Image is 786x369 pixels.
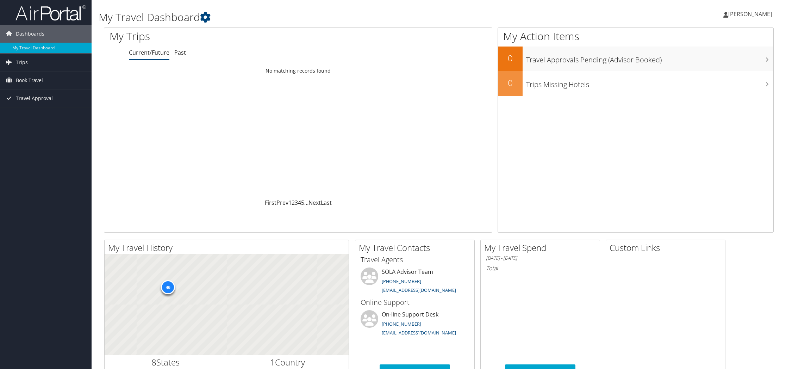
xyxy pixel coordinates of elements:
div: 46 [161,280,175,294]
a: [EMAIL_ADDRESS][DOMAIN_NAME] [382,330,456,336]
a: First [265,199,276,207]
a: Next [308,199,321,207]
h2: 0 [498,52,523,64]
a: 5 [301,199,304,207]
h2: States [110,356,222,368]
h6: [DATE] - [DATE] [486,255,594,262]
h1: My Action Items [498,29,773,44]
a: 2 [292,199,295,207]
span: 1 [270,356,275,368]
h2: My Travel History [108,242,349,254]
a: Current/Future [129,49,169,56]
a: 1 [288,199,292,207]
span: … [304,199,308,207]
img: airportal-logo.png [15,5,86,21]
a: 0Trips Missing Hotels [498,71,773,96]
span: [PERSON_NAME] [728,10,772,18]
h2: My Travel Contacts [359,242,474,254]
h1: My Travel Dashboard [99,10,552,25]
h2: 0 [498,77,523,89]
span: Travel Approval [16,90,53,107]
a: Last [321,199,332,207]
h2: Custom Links [610,242,725,254]
h2: Country [232,356,344,368]
td: No matching records found [104,64,492,77]
a: 3 [295,199,298,207]
a: [EMAIL_ADDRESS][DOMAIN_NAME] [382,287,456,293]
a: [PHONE_NUMBER] [382,321,421,327]
span: Dashboards [16,25,44,43]
li: On-line Support Desk [357,310,473,339]
h6: Total [486,264,594,272]
a: 4 [298,199,301,207]
a: Past [174,49,186,56]
a: [PERSON_NAME] [723,4,779,25]
a: Prev [276,199,288,207]
span: 8 [151,356,156,368]
h3: Online Support [361,297,469,307]
a: [PHONE_NUMBER] [382,278,421,284]
h2: My Travel Spend [484,242,600,254]
h3: Trips Missing Hotels [526,76,773,90]
a: 0Travel Approvals Pending (Advisor Booked) [498,47,773,71]
h1: My Trips [110,29,325,44]
span: Book Travel [16,72,43,89]
h3: Travel Agents [361,255,469,265]
h3: Travel Approvals Pending (Advisor Booked) [526,51,773,65]
span: Trips [16,54,28,71]
li: SOLA Advisor Team [357,267,473,296]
